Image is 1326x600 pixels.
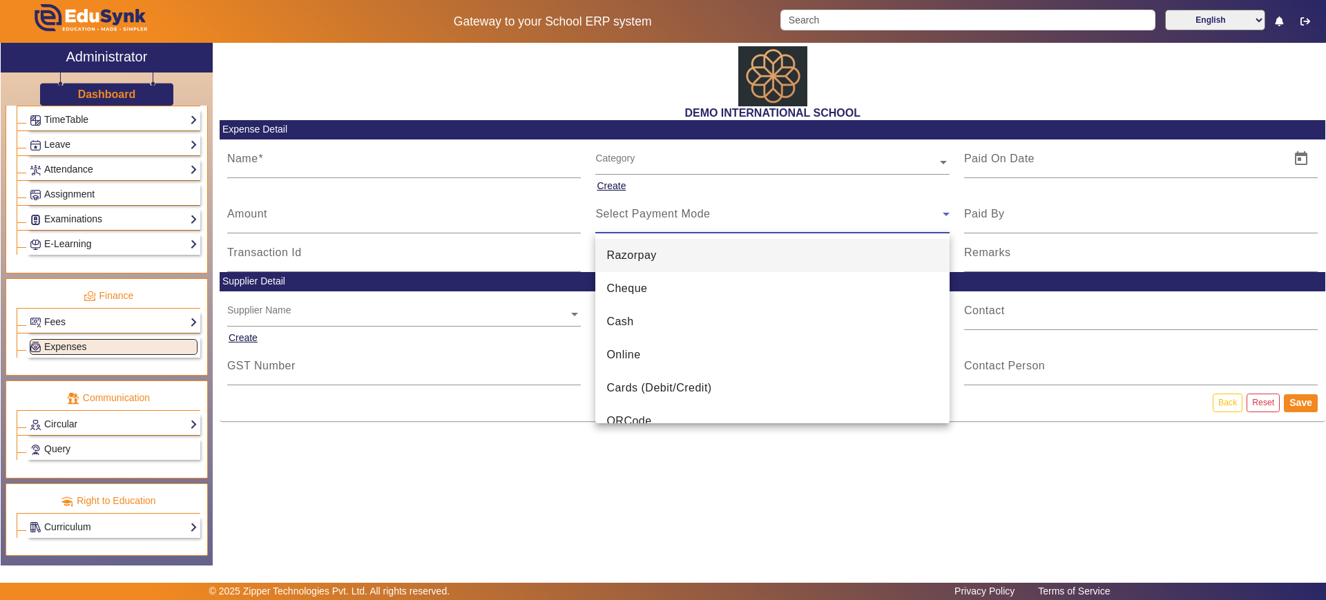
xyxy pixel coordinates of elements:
[606,413,651,429] span: QRCode
[606,347,640,363] span: Online
[606,280,647,297] span: Cheque
[606,313,633,330] span: Cash
[606,247,656,264] span: Razorpay
[606,380,711,396] span: Cards (Debit/Credit)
